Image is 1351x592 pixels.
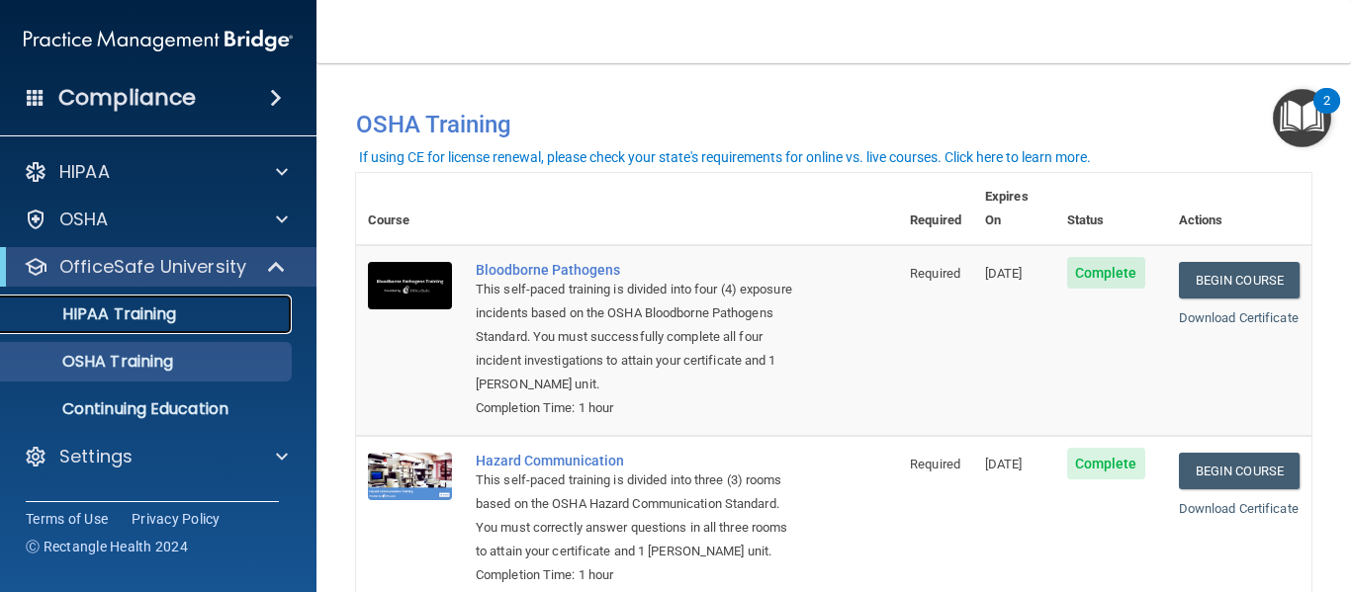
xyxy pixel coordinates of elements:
div: 2 [1323,101,1330,127]
a: OSHA [24,208,288,231]
p: HIPAA [59,160,110,184]
span: Required [910,457,960,471]
button: If using CE for license renewal, please check your state's requirements for online vs. live cours... [356,147,1094,167]
div: Completion Time: 1 hour [476,396,799,420]
a: Bloodborne Pathogens [476,262,799,278]
div: This self-paced training is divided into three (3) rooms based on the OSHA Hazard Communication S... [476,468,799,563]
img: PMB logo [24,21,293,60]
h4: Compliance [58,84,196,112]
p: HIPAA Training [13,304,176,324]
th: Actions [1167,173,1311,245]
th: Required [898,173,973,245]
h4: OSHA Training [356,111,1311,138]
div: If using CE for license renewal, please check your state's requirements for online vs. live cours... [359,150,1091,164]
p: OfficeSafe University [59,255,246,279]
a: Begin Course [1179,262,1300,298]
a: HIPAA [24,160,288,184]
div: This self-paced training is divided into four (4) exposure incidents based on the OSHA Bloodborne... [476,278,799,396]
th: Expires On [973,173,1055,245]
span: Ⓒ Rectangle Health 2024 [26,537,188,556]
p: OSHA [59,208,109,231]
span: Complete [1067,257,1145,289]
p: Settings [59,445,133,468]
a: OfficeSafe University [24,255,287,279]
th: Course [356,173,464,245]
p: Continuing Education [13,399,283,419]
a: Begin Course [1179,453,1300,489]
a: Terms of Use [26,509,108,529]
a: Settings [24,445,288,468]
span: [DATE] [985,266,1023,281]
span: Complete [1067,448,1145,479]
button: Open Resource Center, 2 new notifications [1273,89,1331,147]
div: Completion Time: 1 hour [476,563,799,587]
a: Hazard Communication [476,453,799,468]
a: Download Certificate [1179,310,1299,325]
th: Status [1055,173,1167,245]
span: [DATE] [985,457,1023,471]
p: OSHA Training [13,352,173,372]
span: Required [910,266,960,281]
a: Privacy Policy [132,509,221,529]
a: Download Certificate [1179,501,1299,516]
